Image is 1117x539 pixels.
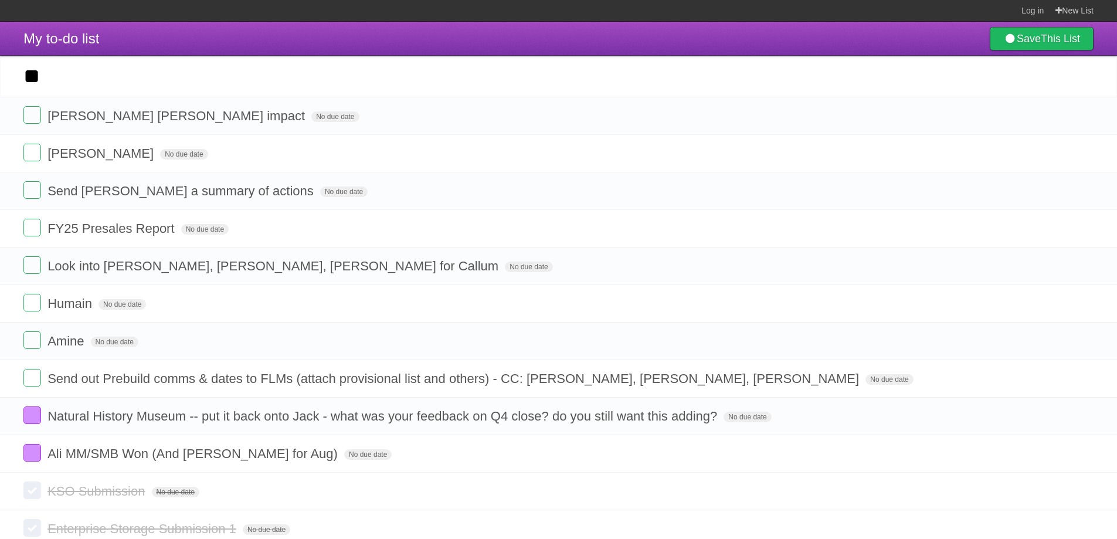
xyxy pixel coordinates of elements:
[47,109,308,123] span: [PERSON_NAME] [PERSON_NAME] impact
[23,482,41,499] label: Done
[23,219,41,236] label: Done
[99,299,146,310] span: No due date
[47,409,720,423] span: Natural History Museum -- put it back onto Jack - what was your feedback on Q4 close? do you stil...
[152,487,199,497] span: No due date
[47,296,95,311] span: Humain
[160,149,208,160] span: No due date
[47,221,177,236] span: FY25 Presales Report
[23,106,41,124] label: Done
[344,449,392,460] span: No due date
[23,369,41,387] label: Done
[23,144,41,161] label: Done
[505,262,552,272] span: No due date
[990,27,1094,50] a: SaveThis List
[865,374,913,385] span: No due date
[47,521,239,536] span: Enterprise Storage Submission 1
[23,181,41,199] label: Done
[47,334,87,348] span: Amine
[320,187,368,197] span: No due date
[91,337,138,347] span: No due date
[47,484,148,499] span: KSO Submission
[47,259,501,273] span: Look into [PERSON_NAME], [PERSON_NAME], [PERSON_NAME] for Callum
[311,111,359,122] span: No due date
[47,446,341,461] span: Ali MM/SMB Won (And [PERSON_NAME] for Aug)
[23,406,41,424] label: Done
[181,224,229,235] span: No due date
[23,294,41,311] label: Done
[47,184,317,198] span: Send [PERSON_NAME] a summary of actions
[47,146,157,161] span: [PERSON_NAME]
[23,30,99,46] span: My to-do list
[23,256,41,274] label: Done
[724,412,771,422] span: No due date
[243,524,290,535] span: No due date
[23,331,41,349] label: Done
[23,444,41,462] label: Done
[1041,33,1080,45] b: This List
[47,371,862,386] span: Send out Prebuild comms & dates to FLMs (attach provisional list and others) - CC: [PERSON_NAME],...
[23,519,41,537] label: Done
